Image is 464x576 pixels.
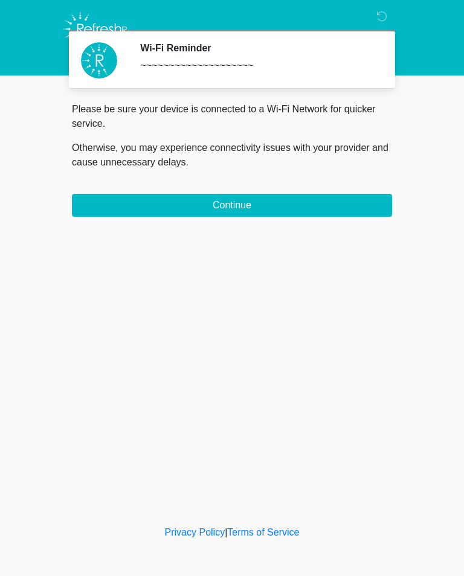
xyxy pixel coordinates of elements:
p: Please be sure your device is connected to a Wi-Fi Network for quicker service. [72,102,392,131]
img: Refresh RX Logo [60,9,133,49]
div: ~~~~~~~~~~~~~~~~~~~~ [140,59,374,73]
a: | [225,527,227,537]
span: . [186,157,188,167]
button: Continue [72,194,392,217]
img: Agent Avatar [81,42,117,78]
a: Terms of Service [227,527,299,537]
p: Otherwise, you may experience connectivity issues with your provider and cause unnecessary delays [72,141,392,170]
a: Privacy Policy [165,527,225,537]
